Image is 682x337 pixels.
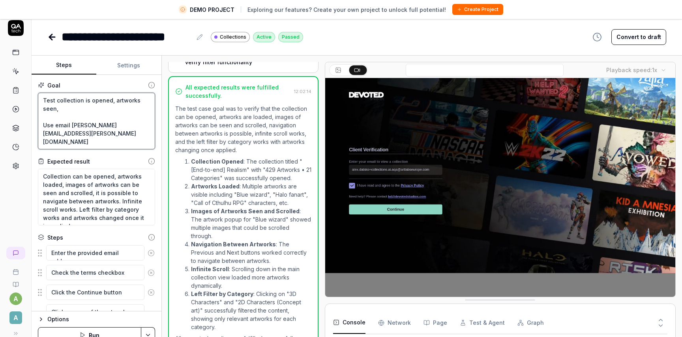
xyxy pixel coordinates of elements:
li: : Scrolling down in the main collection view loaded more artworks dynamically. [191,265,311,290]
li: : Multiple artworks are visible including "Blue wizard", "Halo fanart", "Call of Cthulhu RPG" cha... [191,182,311,207]
div: Suggestions [38,264,155,281]
button: Remove step [144,245,158,261]
li: : The collection titled "[End-to-end] Realism" with "429 Artworks • 21 Categories" was successful... [191,157,311,182]
div: Goal [47,81,60,89]
li: : The Previous and Next buttons worked correctly to navigate between artworks. [191,240,311,265]
button: Steps [32,56,96,75]
li: : Clicking on "3D Characters" and "2D Characters (Concept art)" successfully filtered the content... [191,290,311,331]
button: Settings [96,56,161,75]
button: Remove step [144,285,158,300]
button: View version history [588,29,607,45]
div: Active [253,32,275,42]
strong: Navigation Between Artworks [191,241,276,248]
button: Create Project [452,4,503,15]
div: Expected result [47,157,90,166]
a: Documentation [3,275,28,288]
a: Collections [211,32,250,42]
button: Test & Agent [460,312,505,334]
time: 12:02:14 [294,89,311,94]
button: Graph [517,312,544,334]
div: Steps [47,233,63,242]
div: Suggestions [38,284,155,301]
div: Playback speed: [606,66,657,74]
p: The test case goal was to verify that the collection can be opened, artworks are loaded, images o... [175,104,311,154]
span: A [9,311,22,324]
span: Collections [220,34,246,41]
span: Exploring our features? Create your own project to unlock full potential! [247,6,446,14]
strong: Artworks Loaded [191,183,240,190]
button: Remove step [144,265,158,281]
button: Network [378,312,411,334]
div: All expected results were fulfilled successfully. [185,83,291,100]
strong: Images of Artworks Seen and Scrolled [191,208,300,214]
button: Options [38,315,155,324]
button: Console [333,312,365,334]
div: Options [47,315,155,324]
strong: Left Filter by Category [191,290,253,297]
div: Passed [278,32,303,42]
strong: Collection Opened [191,158,244,165]
button: A [3,305,28,326]
button: a [9,292,22,305]
li: : The artwork popup for "Blue wizard" showed multiple images that could be scrolled through. [191,207,311,240]
button: Convert to draft [611,29,666,45]
span: DEMO PROJECT [190,6,234,14]
a: Book a call with us [3,263,28,275]
strong: Infinite Scroll [191,266,229,272]
a: New conversation [6,247,25,259]
div: Suggestions [38,245,155,261]
button: Page [423,312,447,334]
